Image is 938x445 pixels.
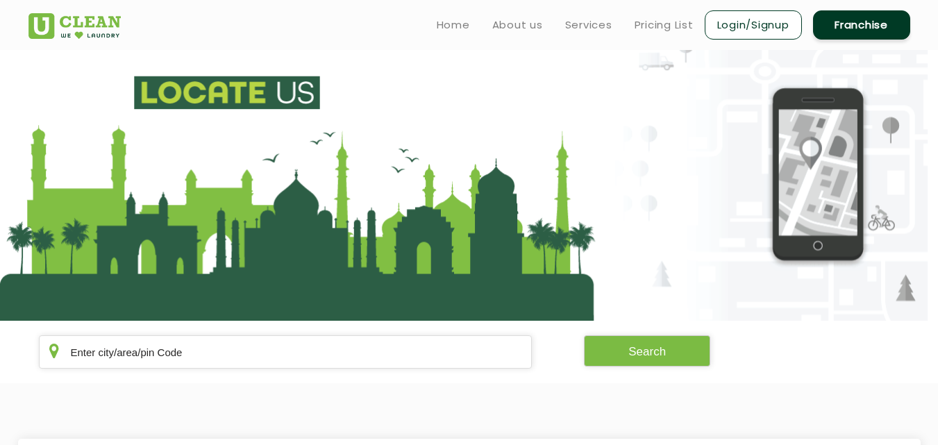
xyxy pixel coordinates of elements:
[584,335,710,367] button: Search
[28,13,121,39] img: UClean Laundry and Dry Cleaning
[813,10,910,40] a: Franchise
[492,17,543,33] a: About us
[39,335,533,369] input: Enter city/area/pin Code
[437,17,470,33] a: Home
[705,10,802,40] a: Login/Signup
[565,17,612,33] a: Services
[635,17,694,33] a: Pricing List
